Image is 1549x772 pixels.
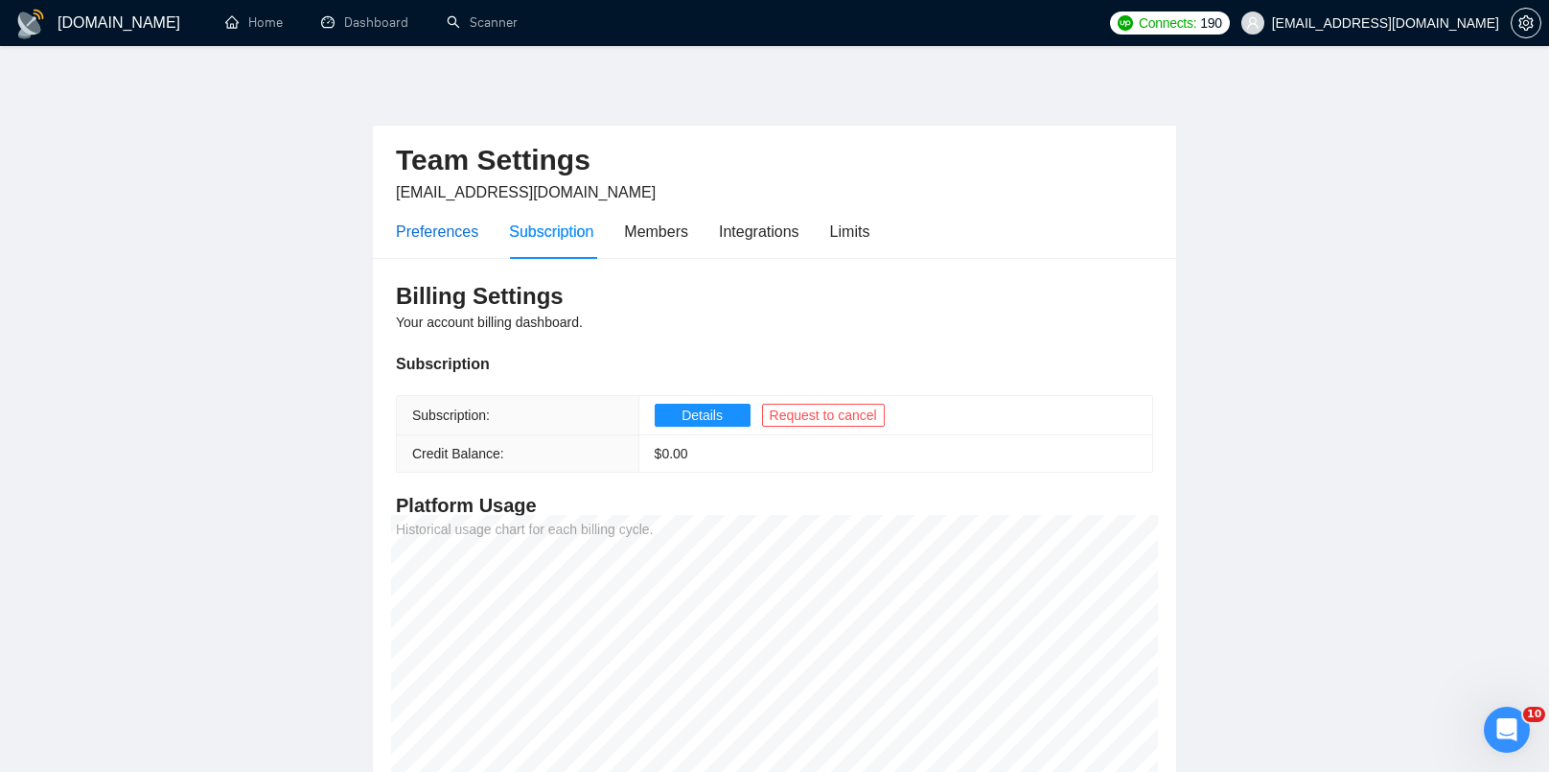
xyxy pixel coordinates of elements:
span: Your account billing dashboard. [396,315,583,330]
a: homeHome [225,14,283,31]
img: upwork-logo.png [1118,15,1133,31]
div: Preferences [396,220,478,244]
button: setting [1511,8,1541,38]
div: Subscription [396,352,1153,376]
a: dashboardDashboard [321,14,408,31]
a: setting [1511,15,1541,31]
span: Connects: [1139,12,1196,34]
div: Limits [830,220,870,244]
span: 10 [1523,707,1545,722]
h2: Team Settings [396,141,1153,180]
div: Subscription [509,220,593,244]
span: setting [1512,15,1540,31]
button: Request to cancel [762,404,885,427]
span: 190 [1200,12,1221,34]
div: Integrations [719,220,799,244]
div: Members [624,220,688,244]
span: Subscription: [412,408,490,423]
h4: Platform Usage [396,492,1153,519]
img: logo [15,9,46,39]
span: $ 0.00 [655,446,688,461]
iframe: Intercom live chat [1484,707,1530,753]
span: user [1246,16,1260,30]
a: searchScanner [447,14,518,31]
span: Request to cancel [770,405,877,426]
span: [EMAIL_ADDRESS][DOMAIN_NAME] [396,184,656,200]
h3: Billing Settings [396,281,1153,312]
button: Details [655,404,751,427]
span: Details [682,405,723,426]
span: Credit Balance: [412,446,504,461]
